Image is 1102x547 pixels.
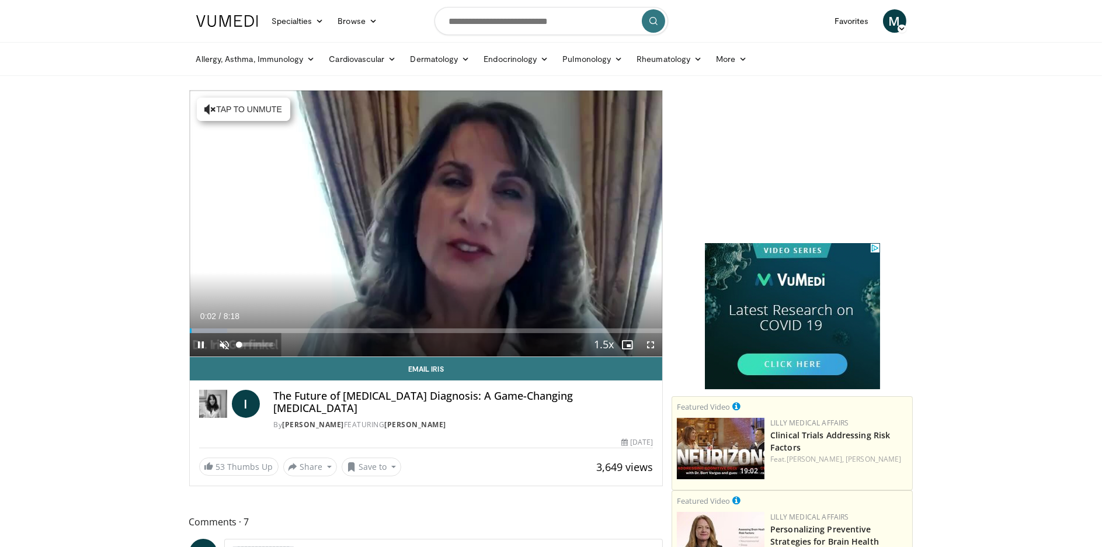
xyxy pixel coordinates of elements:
button: Fullscreen [639,333,662,356]
img: VuMedi Logo [196,15,258,27]
span: 0:02 [200,311,216,321]
div: Progress Bar [190,328,663,333]
a: Dermatology [404,47,477,71]
div: Volume Level [239,342,273,347]
button: Pause [190,333,213,356]
h4: The Future of [MEDICAL_DATA] Diagnosis: A Game-Changing [MEDICAL_DATA] [274,390,653,415]
a: Browse [331,9,384,33]
button: Share [283,458,338,476]
video-js: Video Player [190,91,663,357]
a: [PERSON_NAME] [283,420,345,430]
a: Lilly Medical Affairs [770,418,849,428]
span: Comments 7 [189,514,663,529]
a: Endocrinology [477,47,555,71]
a: Personalizing Preventive Strategies for Brain Health [770,524,879,547]
button: Playback Rate [592,333,616,356]
span: 53 [216,461,225,472]
img: 1541e73f-d457-4c7d-a135-57e066998777.png.150x105_q85_crop-smart_upscale.jpg [677,418,764,479]
div: [DATE] [621,437,653,448]
a: 19:02 [677,418,764,479]
a: Allergy, Asthma, Immunology [189,47,322,71]
span: 19:02 [736,466,762,476]
a: [PERSON_NAME] [385,420,447,430]
a: Cardiovascular [322,47,403,71]
a: Lilly Medical Affairs [770,512,849,522]
img: Dr. Iris Gorfinkel [199,390,227,418]
a: 53 Thumbs Up [199,458,279,476]
button: Tap to unmute [197,98,290,121]
span: 3,649 views [596,460,653,474]
a: More [709,47,754,71]
input: Search topics, interventions [434,7,668,35]
button: Save to [342,458,401,476]
a: I [232,390,260,418]
a: Clinical Trials Addressing Risk Factors [770,430,890,453]
div: By FEATURING [274,420,653,430]
small: Featured Video [677,401,730,412]
a: Pulmonology [555,47,630,71]
button: Unmute [213,333,237,356]
button: Enable picture-in-picture mode [616,333,639,356]
a: Email Iris [190,357,663,380]
a: Specialties [265,9,331,33]
a: M [883,9,906,33]
a: Rheumatology [630,47,709,71]
a: [PERSON_NAME], [787,454,844,464]
span: 8:18 [224,311,239,321]
a: Favorites [828,9,876,33]
iframe: Advertisement [705,243,880,389]
span: / [219,311,221,321]
div: Feat. [770,454,908,465]
iframe: Advertisement [705,90,880,236]
a: [PERSON_NAME] [846,454,901,464]
small: Featured Video [677,496,730,506]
